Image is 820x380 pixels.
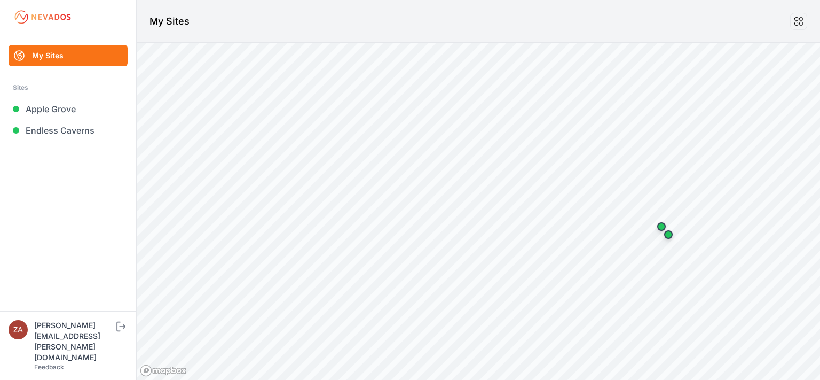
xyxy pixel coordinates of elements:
a: My Sites [9,45,128,66]
div: Map marker [651,216,672,237]
a: Mapbox logo [140,365,187,377]
a: Apple Grove [9,98,128,120]
a: Endless Caverns [9,120,128,141]
div: Sites [13,81,123,94]
canvas: Map [137,43,820,380]
a: Feedback [34,363,64,371]
img: zachary.brogan@energixrenewables.com [9,320,28,339]
div: [PERSON_NAME][EMAIL_ADDRESS][PERSON_NAME][DOMAIN_NAME] [34,320,114,363]
img: Nevados [13,9,73,26]
h1: My Sites [149,14,190,29]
